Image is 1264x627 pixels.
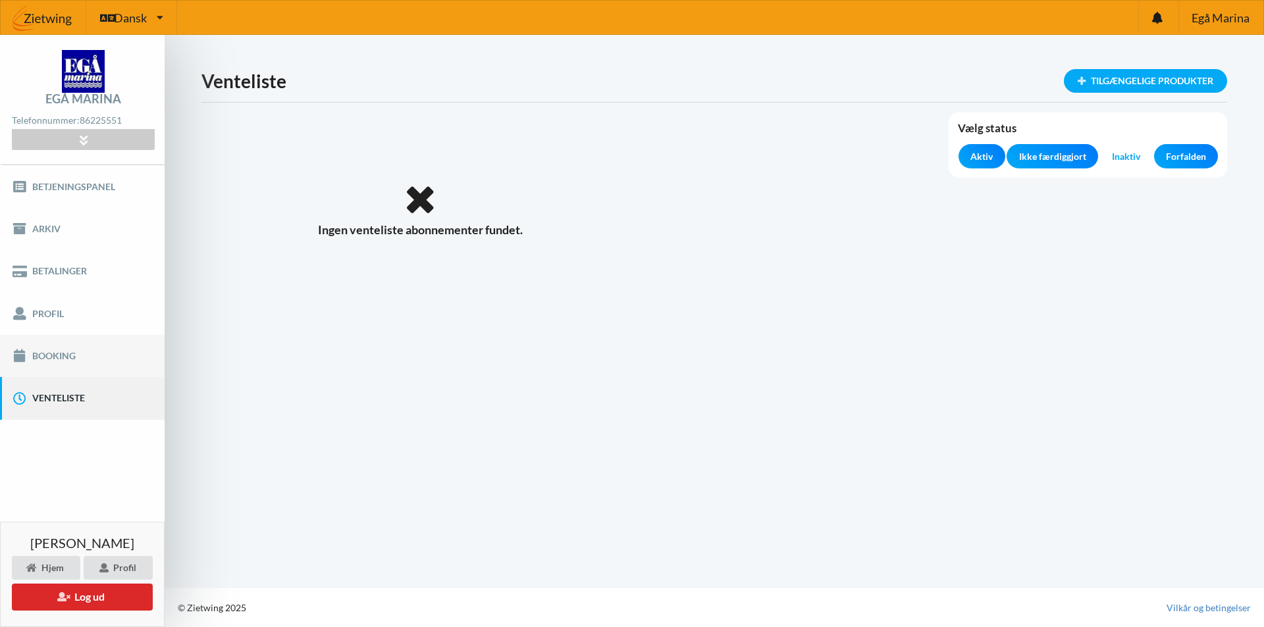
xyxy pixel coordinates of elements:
span: [PERSON_NAME] [30,536,134,549]
img: logo [62,50,105,93]
div: Profil [84,556,153,580]
strong: 86225551 [80,114,122,126]
div: Telefonnummer: [12,112,154,130]
a: Vilkår og betingelser [1167,601,1251,614]
div: Egå Marina [45,93,121,105]
h1: Venteliste [201,69,1227,93]
div: Ingen venteliste abonnementer fundet. [201,182,640,238]
button: Log ud [12,584,153,611]
div: Tilgængelige produkter [1064,69,1227,93]
span: Forfalden [1166,150,1206,163]
span: Aktiv [970,150,993,163]
span: Ikke færdiggjort [1019,150,1086,163]
span: Egå Marina [1192,12,1250,24]
div: Vælg status [958,122,1218,144]
span: Inaktiv [1112,150,1140,163]
div: Hjem [12,556,80,580]
span: Dansk [114,12,147,24]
